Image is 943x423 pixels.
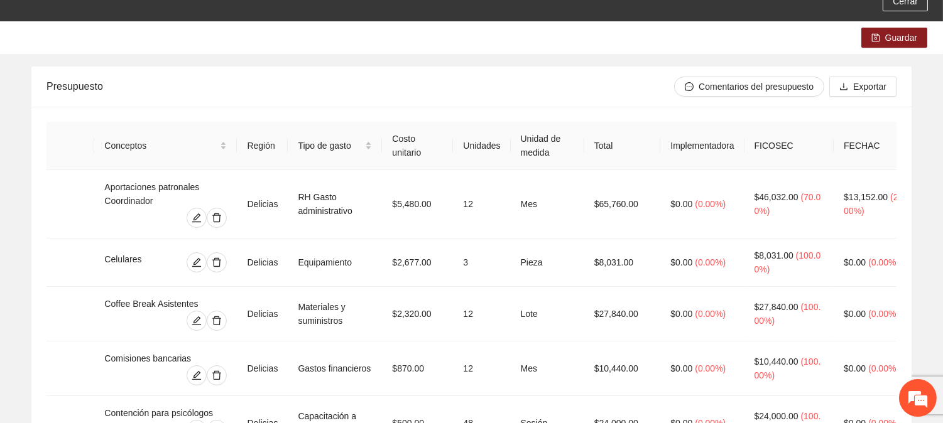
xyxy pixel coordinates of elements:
span: $0.00 [670,199,692,209]
td: $2,320.00 [382,287,453,341]
td: 12 [453,341,510,396]
td: Delicias [237,287,288,341]
td: $5,480.00 [382,170,453,238]
th: Costo unitario [382,122,453,170]
td: Mes [511,170,584,238]
td: $2,677.00 [382,238,453,287]
span: delete [207,257,226,267]
span: $0.00 [670,257,692,267]
button: edit [187,208,207,228]
span: $8,031.00 [755,250,793,260]
td: Mes [511,341,584,396]
button: edit [187,311,207,331]
span: Conceptos [104,139,217,153]
td: Delicias [237,341,288,396]
button: edit [187,365,207,385]
th: FECHAC [834,122,917,170]
th: Tipo de gasto [288,122,382,170]
span: edit [187,257,206,267]
span: Comentarios del presupuesto [699,80,814,94]
span: save [871,33,880,43]
span: $46,032.00 [755,192,799,202]
span: ( 0.00% ) [868,257,899,267]
td: $27,840.00 [584,287,661,341]
div: Contención para psicólogos [104,406,227,420]
td: Lote [511,287,584,341]
span: $0.00 [844,309,866,319]
td: 12 [453,287,510,341]
button: delete [207,365,227,385]
div: Comisiones bancarias [104,351,227,365]
span: edit [187,316,206,326]
span: $0.00 [670,363,692,373]
textarea: Escriba su mensaje y pulse “Intro” [6,286,239,330]
span: $0.00 [670,309,692,319]
span: ( 0.00% ) [695,257,726,267]
span: $0.00 [844,363,866,373]
button: delete [207,252,227,272]
div: Aportaciones patronales Coordinador [104,180,227,208]
span: Tipo de gasto [298,139,362,153]
span: ( 0.00% ) [868,363,899,373]
th: Implementadora [660,122,744,170]
td: 3 [453,238,510,287]
td: Pieza [511,238,584,287]
span: delete [207,316,226,326]
span: Estamos en línea. [73,139,173,266]
span: Exportar [853,80,886,94]
span: delete [207,213,226,223]
button: downloadExportar [829,77,897,97]
span: edit [187,370,206,380]
div: Minimizar ventana de chat en vivo [206,6,236,36]
span: download [839,82,848,92]
th: Región [237,122,288,170]
span: ( 0.00% ) [868,309,899,319]
td: $10,440.00 [584,341,661,396]
td: $8,031.00 [584,238,661,287]
span: edit [187,213,206,223]
div: Presupuesto [46,68,674,104]
th: Conceptos [94,122,237,170]
div: Coffee Break Asistentes [104,297,227,311]
span: ( 0.00% ) [695,363,726,373]
td: Gastos financieros [288,341,382,396]
span: $0.00 [844,257,866,267]
th: Total [584,122,661,170]
span: $10,440.00 [755,356,799,367]
th: FICOSEC [744,122,834,170]
th: Unidad de medida [511,122,584,170]
span: ( 0.00% ) [695,309,726,319]
span: $13,152.00 [844,192,888,202]
td: RH Gasto administrativo [288,170,382,238]
button: edit [187,252,207,272]
span: delete [207,370,226,380]
span: message [685,82,694,92]
div: Celulares [104,252,164,272]
td: $870.00 [382,341,453,396]
td: Delicias [237,238,288,287]
th: Unidades [453,122,510,170]
div: Chatee con nosotros ahora [65,64,211,80]
button: messageComentarios del presupuesto [674,77,824,97]
span: Guardar [885,31,917,45]
button: delete [207,208,227,228]
button: delete [207,311,227,331]
td: Delicias [237,170,288,238]
span: $24,000.00 [755,411,799,421]
button: saveGuardar [861,28,927,48]
td: Materiales y suministros [288,287,382,341]
td: $65,760.00 [584,170,661,238]
span: $27,840.00 [755,302,799,312]
span: ( 0.00% ) [695,199,726,209]
td: Equipamiento [288,238,382,287]
td: 12 [453,170,510,238]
